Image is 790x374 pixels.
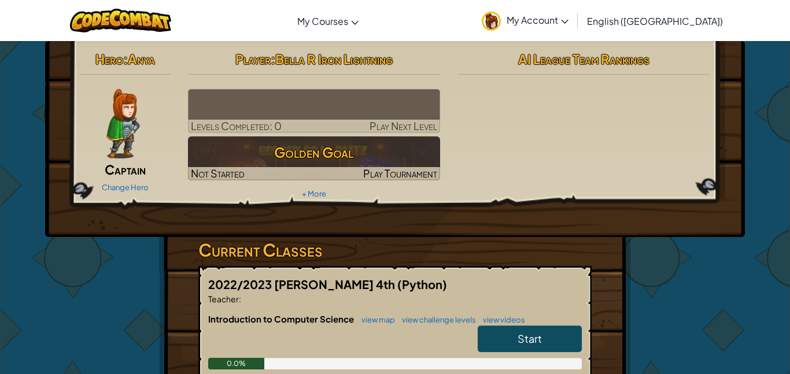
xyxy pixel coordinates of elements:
[363,166,437,180] span: Play Tournament
[198,237,592,263] h3: Current Classes
[291,5,364,36] a: My Courses
[235,51,271,67] span: Player
[370,119,437,132] span: Play Next Level
[302,189,326,198] a: + More
[128,51,155,67] span: Anya
[188,89,441,133] a: Play Next Level
[239,294,241,304] span: :
[518,51,649,67] span: AI League Team Rankings
[581,5,729,36] a: English ([GEOGRAPHIC_DATA])
[95,51,123,67] span: Hero
[208,313,356,324] span: Introduction to Computer Science
[356,315,395,324] a: view map
[507,14,568,26] span: My Account
[297,15,348,27] span: My Courses
[587,15,723,27] span: English ([GEOGRAPHIC_DATA])
[397,277,447,291] span: (Python)
[191,166,245,180] span: Not Started
[123,51,128,67] span: :
[476,2,574,39] a: My Account
[105,161,146,177] span: Captain
[106,89,139,158] img: captain-pose.png
[518,332,542,345] span: Start
[477,315,525,324] a: view videos
[396,315,476,324] a: view challenge levels
[482,12,501,31] img: avatar
[191,119,282,132] span: Levels Completed: 0
[188,136,441,180] a: Golden GoalNot StartedPlay Tournament
[208,294,239,304] span: Teacher
[70,9,171,32] img: CodeCombat logo
[208,358,264,369] div: 0.0%
[208,277,397,291] span: 2022/2023 [PERSON_NAME] 4th
[188,139,441,165] h3: Golden Goal
[188,136,441,180] img: Golden Goal
[271,51,275,67] span: :
[275,51,393,67] span: Bella R Iron Lightning
[102,183,149,192] a: Change Hero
